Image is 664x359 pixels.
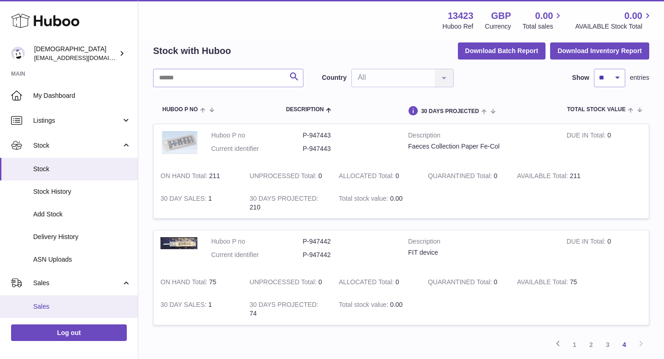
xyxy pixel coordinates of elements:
[517,172,569,182] strong: AVAILABLE Total
[510,271,599,293] td: 75
[160,278,209,288] strong: ON HAND Total
[599,336,616,353] a: 3
[560,124,649,165] td: 0
[332,165,421,187] td: 0
[567,132,607,141] strong: DUE IN Total
[575,10,653,31] a: 0.00 AVAILABLE Stock Total
[408,131,553,142] strong: Description
[494,278,498,286] span: 0
[211,131,303,140] dt: Huboo P no
[443,22,474,31] div: Huboo Ref
[510,165,599,187] td: 211
[154,165,243,187] td: 211
[11,324,127,341] a: Log out
[303,144,395,153] dd: P-947443
[408,237,553,248] strong: Description
[249,301,318,311] strong: 30 DAYS PROJECTED
[583,336,599,353] a: 2
[491,10,511,22] strong: GBP
[322,73,347,82] label: Country
[211,237,303,246] dt: Huboo P no
[33,116,121,125] span: Listings
[448,10,474,22] strong: 13423
[517,278,569,288] strong: AVAILABLE Total
[560,230,649,271] td: 0
[33,141,121,150] span: Stock
[550,42,649,59] button: Download Inventory Report
[33,279,121,287] span: Sales
[428,172,494,182] strong: QUARANTINED Total
[160,237,197,249] img: product image
[211,144,303,153] dt: Current identifier
[390,195,403,202] span: 0.00
[160,172,209,182] strong: ON HAND Total
[408,142,553,151] div: Faeces Collection Paper Fe-Col
[11,47,25,60] img: olgazyuz@outlook.com
[33,302,131,311] span: Sales
[566,336,583,353] a: 1
[303,131,395,140] dd: P-947443
[567,107,626,113] span: Total stock value
[249,172,318,182] strong: UNPROCESSED Total
[428,278,494,288] strong: QUARANTINED Total
[33,187,131,196] span: Stock History
[162,107,198,113] span: Huboo P no
[243,187,332,219] td: 210
[332,271,421,293] td: 0
[339,195,390,204] strong: Total stock value
[33,255,131,264] span: ASN Uploads
[286,107,324,113] span: Description
[390,301,403,308] span: 0.00
[522,22,563,31] span: Total sales
[154,293,243,325] td: 1
[567,238,607,247] strong: DUE IN Total
[249,195,318,204] strong: 30 DAYS PROJECTED
[211,251,303,259] dt: Current identifier
[575,22,653,31] span: AVAILABLE Stock Total
[494,172,498,179] span: 0
[616,336,633,353] a: 4
[243,165,332,187] td: 0
[249,278,318,288] strong: UNPROCESSED Total
[458,42,546,59] button: Download Batch Report
[339,301,390,311] strong: Total stock value
[153,45,231,57] h2: Stock with Huboo
[572,73,589,82] label: Show
[630,73,649,82] span: entries
[535,10,553,22] span: 0.00
[485,22,511,31] div: Currency
[33,165,131,174] span: Stock
[160,195,208,204] strong: 30 DAY SALES
[303,251,395,259] dd: P-947442
[522,10,563,31] a: 0.00 Total sales
[339,278,396,288] strong: ALLOCATED Total
[34,54,136,61] span: [EMAIL_ADDRESS][DOMAIN_NAME]
[33,233,131,241] span: Delivery History
[154,271,243,293] td: 75
[408,248,553,257] div: FIT device
[339,172,396,182] strong: ALLOCATED Total
[154,187,243,219] td: 1
[34,45,117,62] div: [DEMOGRAPHIC_DATA]
[303,237,395,246] dd: P-947442
[243,271,332,293] td: 0
[624,10,642,22] span: 0.00
[33,91,131,100] span: My Dashboard
[243,293,332,325] td: 74
[33,210,131,219] span: Add Stock
[421,108,479,114] span: 30 DAYS PROJECTED
[160,301,208,311] strong: 30 DAY SALES
[160,131,197,154] img: product image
